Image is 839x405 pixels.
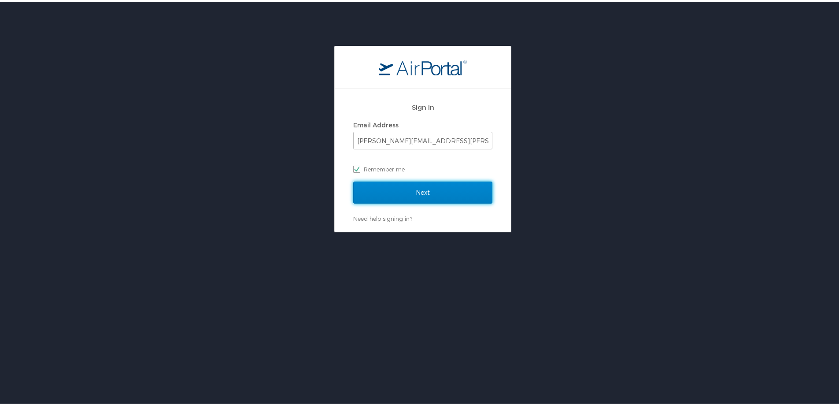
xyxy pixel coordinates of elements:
label: Email Address [353,119,399,127]
label: Remember me [353,161,492,174]
img: logo [379,58,467,74]
input: Next [353,180,492,202]
h2: Sign In [353,100,492,111]
a: Need help signing in? [353,213,412,220]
